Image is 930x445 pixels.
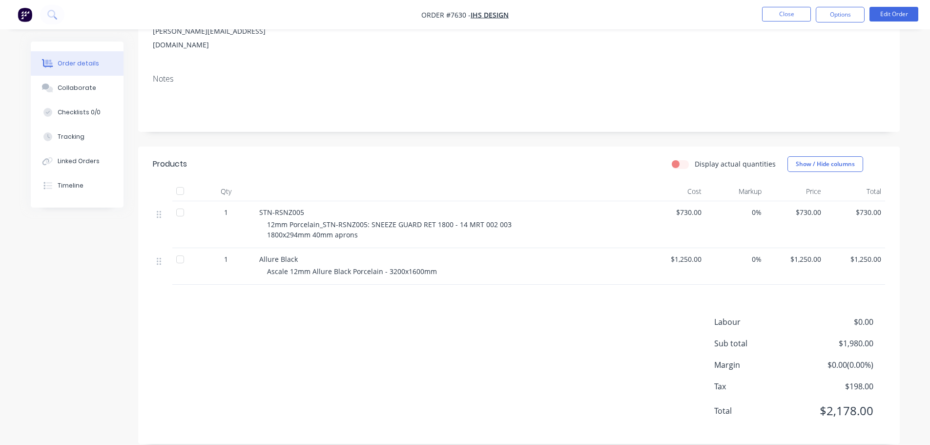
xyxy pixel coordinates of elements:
[869,7,918,21] button: Edit Order
[714,338,801,349] span: Sub total
[801,359,873,371] span: $0.00 ( 0.00 %)
[58,132,84,141] div: Tracking
[769,207,822,217] span: $730.00
[714,381,801,392] span: Tax
[259,208,304,217] span: STN-RSNZ005
[259,254,298,264] span: Allure Black
[58,108,101,117] div: Checklists 0/0
[18,7,32,22] img: Factory
[801,316,873,328] span: $0.00
[153,74,885,84] div: Notes
[714,405,801,417] span: Total
[58,181,83,190] div: Timeline
[646,182,706,201] div: Cost
[695,159,776,169] label: Display actual quantities
[801,402,873,420] span: $2,178.00
[31,76,124,100] button: Collaborate
[58,59,99,68] div: Order details
[267,267,437,276] span: Ascale 12mm Allure Black Porcelain - 3200x1600mm
[714,359,801,371] span: Margin
[709,254,762,264] span: 0%
[705,182,765,201] div: Markup
[714,316,801,328] span: Labour
[421,10,471,20] span: Order #7630 -
[31,100,124,125] button: Checklists 0/0
[765,182,826,201] div: Price
[816,7,865,22] button: Options
[31,149,124,173] button: Linked Orders
[31,51,124,76] button: Order details
[224,254,228,264] span: 1
[762,7,811,21] button: Close
[58,84,96,92] div: Collaborate
[829,207,881,217] span: $730.00
[267,220,512,239] span: 12mm Porcelain_STN-RSNZ005: SNEEZE GUARD RET 1800 - 14 MRT 002 003 1800x294mm 40mm aprons
[471,10,509,20] a: IHS Design
[31,173,124,198] button: Timeline
[650,254,702,264] span: $1,250.00
[153,24,287,52] div: [PERSON_NAME][EMAIL_ADDRESS][DOMAIN_NAME]
[58,157,100,166] div: Linked Orders
[829,254,881,264] span: $1,250.00
[709,207,762,217] span: 0%
[801,381,873,392] span: $198.00
[787,156,863,172] button: Show / Hide columns
[31,125,124,149] button: Tracking
[224,207,228,217] span: 1
[153,158,187,170] div: Products
[801,338,873,349] span: $1,980.00
[197,182,255,201] div: Qty
[650,207,702,217] span: $730.00
[769,254,822,264] span: $1,250.00
[825,182,885,201] div: Total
